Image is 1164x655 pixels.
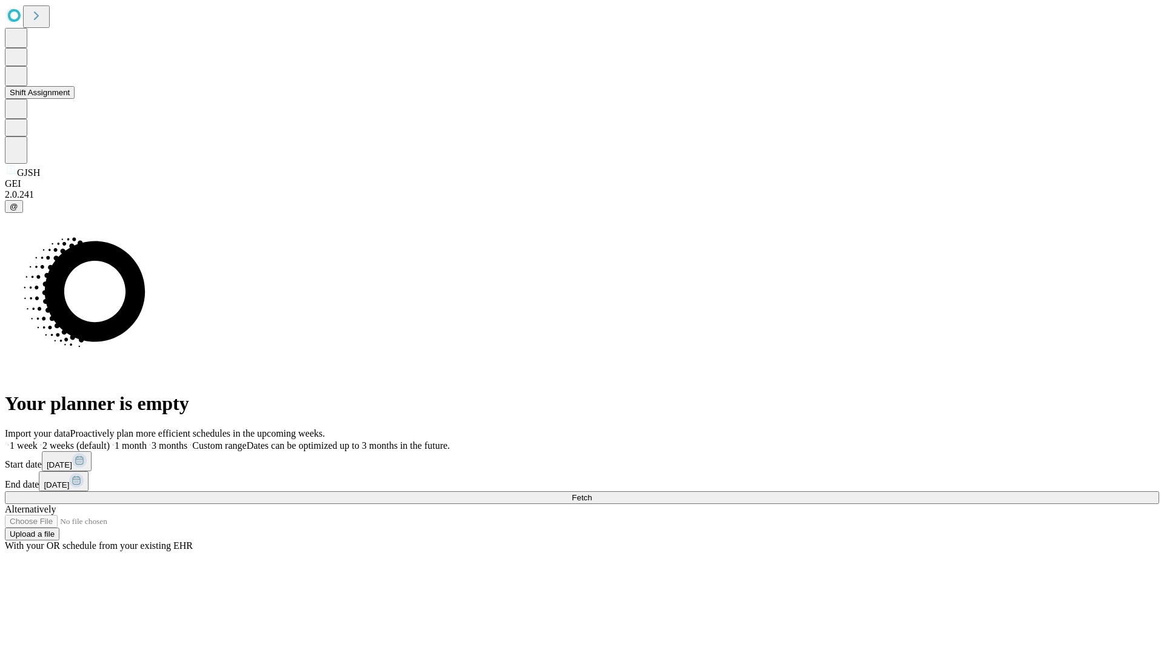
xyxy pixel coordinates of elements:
[70,428,325,438] span: Proactively plan more efficient schedules in the upcoming weeks.
[47,460,72,469] span: [DATE]
[5,491,1159,504] button: Fetch
[42,440,110,451] span: 2 weeks (default)
[39,471,89,491] button: [DATE]
[5,504,56,514] span: Alternatively
[5,540,193,551] span: With your OR schedule from your existing EHR
[247,440,450,451] span: Dates can be optimized up to 3 months in the future.
[152,440,187,451] span: 3 months
[192,440,246,451] span: Custom range
[572,493,592,502] span: Fetch
[5,86,75,99] button: Shift Assignment
[10,202,18,211] span: @
[5,428,70,438] span: Import your data
[5,200,23,213] button: @
[17,167,40,178] span: GJSH
[5,471,1159,491] div: End date
[10,440,38,451] span: 1 week
[44,480,69,489] span: [DATE]
[5,189,1159,200] div: 2.0.241
[42,451,92,471] button: [DATE]
[5,451,1159,471] div: Start date
[5,528,59,540] button: Upload a file
[5,178,1159,189] div: GEI
[5,392,1159,415] h1: Your planner is empty
[115,440,147,451] span: 1 month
